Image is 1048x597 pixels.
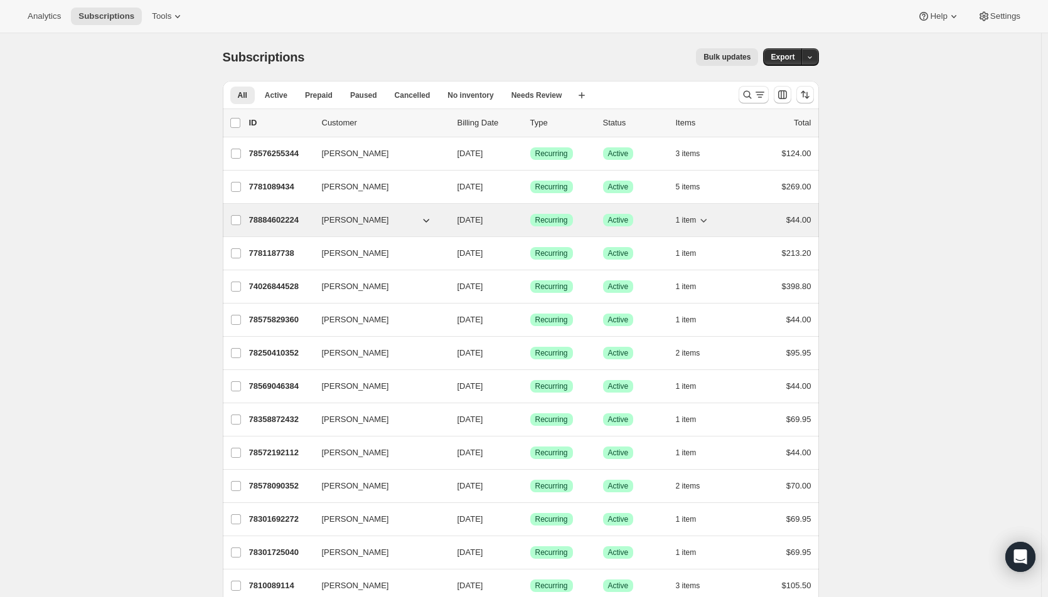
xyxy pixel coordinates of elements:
div: 7781089434[PERSON_NAME][DATE]SuccessRecurringSuccessActive5 items$269.00 [249,178,811,196]
span: $44.00 [786,381,811,391]
span: Recurring [535,448,568,458]
button: Export [763,48,802,66]
span: Active [608,248,629,258]
span: Recurring [535,514,568,524]
button: 1 item [676,510,710,528]
p: 78569046384 [249,380,312,393]
div: 78578090352[PERSON_NAME][DATE]SuccessRecurringSuccessActive2 items$70.00 [249,477,811,495]
span: [PERSON_NAME] [322,347,389,359]
span: Active [608,415,629,425]
span: [PERSON_NAME] [322,280,389,293]
span: Recurring [535,547,568,557]
button: 2 items [676,477,714,495]
div: 78250410352[PERSON_NAME][DATE]SuccessRecurringSuccessActive2 items$95.95 [249,344,811,362]
span: Recurring [535,282,568,292]
span: Recurring [535,581,568,591]
span: [PERSON_NAME] [322,247,389,260]
span: [PERSON_NAME] [322,214,389,226]
span: $69.95 [786,547,811,557]
span: $70.00 [786,481,811,490]
p: Customer [322,117,447,129]
p: 7781187738 [249,247,312,260]
button: 1 item [676,211,710,229]
button: 1 item [676,411,710,428]
span: 1 item [676,514,697,524]
div: 78572192112[PERSON_NAME][DATE]SuccessRecurringSuccessActive1 item$44.00 [249,444,811,462]
button: Customize table column order and visibility [774,86,791,103]
button: 1 item [676,444,710,462]
button: [PERSON_NAME] [314,210,440,230]
span: [DATE] [457,581,483,590]
button: [PERSON_NAME] [314,376,440,396]
button: 1 item [676,278,710,295]
p: 78576255344 [249,147,312,160]
span: All [238,90,247,100]
div: Type [530,117,593,129]
button: 1 item [676,544,710,561]
button: [PERSON_NAME] [314,177,440,197]
p: 7781089434 [249,181,312,193]
div: 7781187738[PERSON_NAME][DATE]SuccessRecurringSuccessActive1 item$213.20 [249,245,811,262]
span: Active [608,448,629,458]
span: $69.95 [786,415,811,424]
button: [PERSON_NAME] [314,542,440,563]
span: Prepaid [305,90,333,100]
span: $69.95 [786,514,811,524]
span: [PERSON_NAME] [322,513,389,526]
button: [PERSON_NAME] [314,310,440,330]
span: 1 item [676,282,697,292]
span: Active [608,581,629,591]
span: Recurring [535,348,568,358]
div: 74026844528[PERSON_NAME][DATE]SuccessRecurringSuccessActive1 item$398.80 [249,278,811,295]
button: [PERSON_NAME] [314,576,440,596]
button: [PERSON_NAME] [314,509,440,529]
span: Active [608,315,629,325]
span: 2 items [676,348,700,358]
span: [PERSON_NAME] [322,546,389,559]
span: Active [265,90,287,100]
span: $398.80 [782,282,811,291]
span: [DATE] [457,315,483,324]
button: Tools [144,8,191,25]
button: Sort the results [796,86,814,103]
span: [DATE] [457,282,483,291]
span: [DATE] [457,381,483,391]
span: Subscriptions [223,50,305,64]
button: 3 items [676,577,714,594]
span: No inventory [447,90,493,100]
span: 3 items [676,149,700,159]
p: ID [249,117,312,129]
p: 78575829360 [249,314,312,326]
button: [PERSON_NAME] [314,277,440,297]
span: Export [771,52,794,62]
span: 1 item [676,315,697,325]
span: Bulk updates [703,52,751,62]
p: Billing Date [457,117,520,129]
span: 1 item [676,248,697,258]
span: Active [608,481,629,491]
span: [DATE] [457,149,483,158]
span: $124.00 [782,149,811,158]
span: Paused [350,90,377,100]
span: Active [608,215,629,225]
span: $105.50 [782,581,811,590]
span: Analytics [28,11,61,21]
p: 78358872432 [249,413,312,426]
div: 78576255344[PERSON_NAME][DATE]SuccessRecurringSuccessActive3 items$124.00 [249,145,811,162]
span: [DATE] [457,448,483,457]
button: 1 item [676,245,710,262]
span: Subscriptions [78,11,134,21]
span: [PERSON_NAME] [322,480,389,492]
span: Active [608,149,629,159]
span: Recurring [535,149,568,159]
span: Help [930,11,947,21]
button: Settings [970,8,1028,25]
span: [PERSON_NAME] [322,579,389,592]
span: Active [608,182,629,192]
span: Active [608,547,629,557]
p: 78250410352 [249,347,312,359]
button: [PERSON_NAME] [314,476,440,496]
div: Open Intercom Messenger [1005,542,1035,572]
span: $213.20 [782,248,811,258]
span: [DATE] [457,547,483,557]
